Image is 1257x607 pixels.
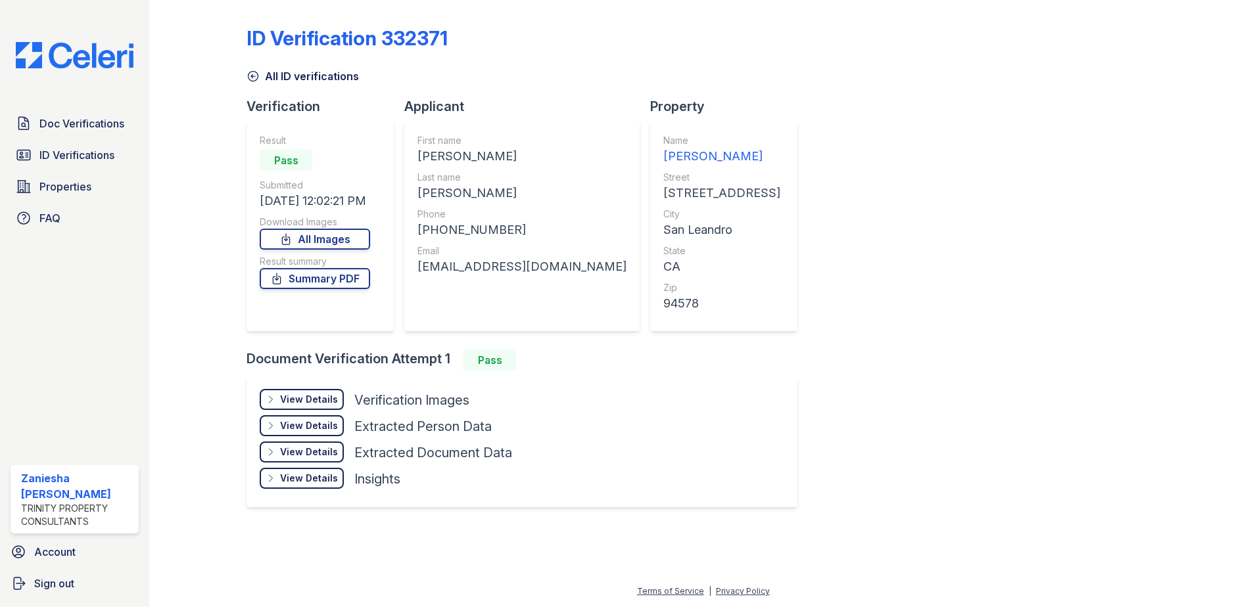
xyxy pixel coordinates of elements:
[354,417,492,436] div: Extracted Person Data
[247,97,404,116] div: Verification
[5,539,144,565] a: Account
[260,134,370,147] div: Result
[39,179,91,194] span: Properties
[663,184,780,202] div: [STREET_ADDRESS]
[260,255,370,268] div: Result summary
[39,116,124,131] span: Doc Verifications
[417,147,627,166] div: [PERSON_NAME]
[417,244,627,258] div: Email
[5,570,144,596] a: Sign out
[260,192,370,210] div: [DATE] 12:02:21 PM
[260,215,370,229] div: Download Images
[637,586,704,596] a: Terms of Service
[404,97,650,116] div: Applicant
[11,173,139,200] a: Properties
[354,391,469,409] div: Verification Images
[21,470,133,502] div: Zaniesha [PERSON_NAME]
[417,184,627,202] div: [PERSON_NAME]
[650,97,808,116] div: Property
[5,42,144,68] img: CE_Logo_Blue-a8612792a0a2168367f1c8372b55b34899dd931a85d93a1a3d3e32e68fde9ad4.png
[417,171,627,184] div: Last name
[260,229,370,250] a: All Images
[463,349,516,371] div: Pass
[260,179,370,192] div: Submitted
[663,294,780,313] div: 94578
[417,221,627,239] div: [PHONE_NUMBER]
[417,208,627,221] div: Phone
[34,575,74,591] span: Sign out
[663,171,780,184] div: Street
[280,393,338,406] div: View Details
[663,221,780,239] div: San Leandro
[280,472,338,485] div: View Details
[354,443,512,462] div: Extracted Document Data
[663,134,780,147] div: Name
[11,205,139,231] a: FAQ
[417,134,627,147] div: First name
[260,268,370,289] a: Summary PDF
[663,208,780,221] div: City
[417,258,627,276] div: [EMAIL_ADDRESS][DOMAIN_NAME]
[34,544,76,560] span: Account
[11,110,139,137] a: Doc Verifications
[280,419,338,432] div: View Details
[247,68,359,84] a: All ID verifications
[260,150,312,171] div: Pass
[39,147,114,163] span: ID Verifications
[247,349,808,371] div: Document Verification Attempt 1
[21,502,133,528] div: Trinity Property Consultants
[709,586,711,596] div: |
[663,258,780,276] div: CA
[716,586,770,596] a: Privacy Policy
[11,142,139,168] a: ID Verifications
[247,26,448,50] div: ID Verification 332371
[663,147,780,166] div: [PERSON_NAME]
[354,470,400,488] div: Insights
[39,210,60,226] span: FAQ
[663,134,780,166] a: Name [PERSON_NAME]
[663,281,780,294] div: Zip
[280,445,338,459] div: View Details
[663,244,780,258] div: State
